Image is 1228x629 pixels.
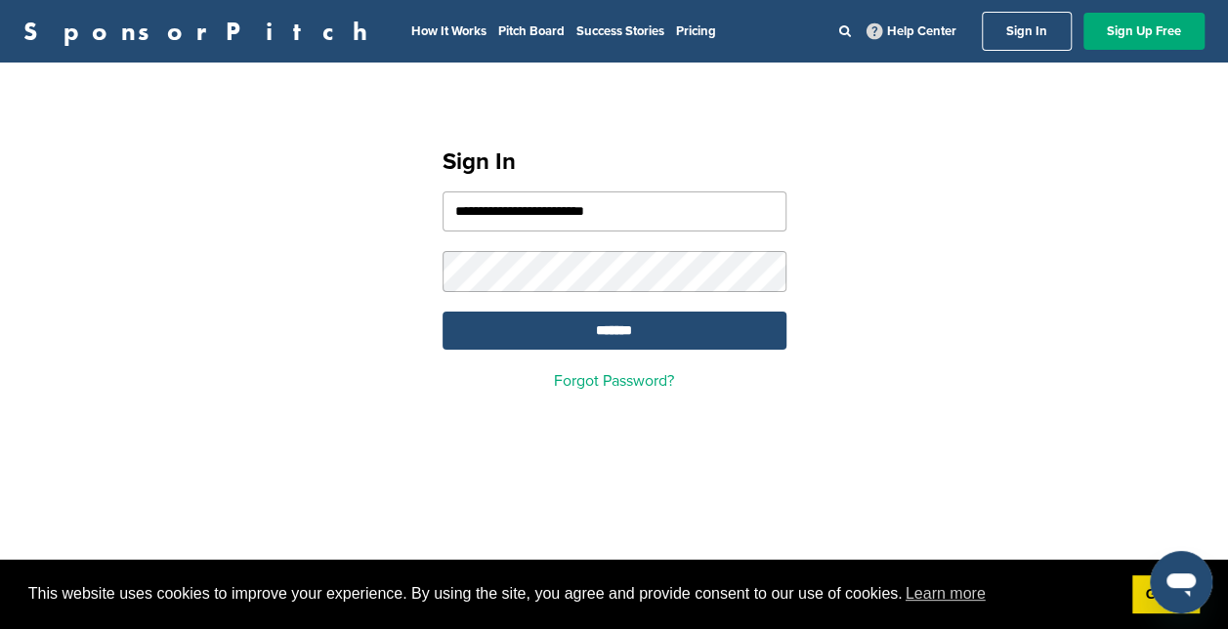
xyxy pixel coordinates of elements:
[443,145,786,180] h1: Sign In
[863,20,960,43] a: Help Center
[1150,551,1212,613] iframe: Button to launch messaging window
[576,23,664,39] a: Success Stories
[498,23,565,39] a: Pitch Board
[1083,13,1205,50] a: Sign Up Free
[676,23,716,39] a: Pricing
[903,579,989,608] a: learn more about cookies
[28,579,1117,608] span: This website uses cookies to improve your experience. By using the site, you agree and provide co...
[23,19,380,44] a: SponsorPitch
[554,371,674,391] a: Forgot Password?
[411,23,487,39] a: How It Works
[1132,575,1200,614] a: dismiss cookie message
[982,12,1072,51] a: Sign In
